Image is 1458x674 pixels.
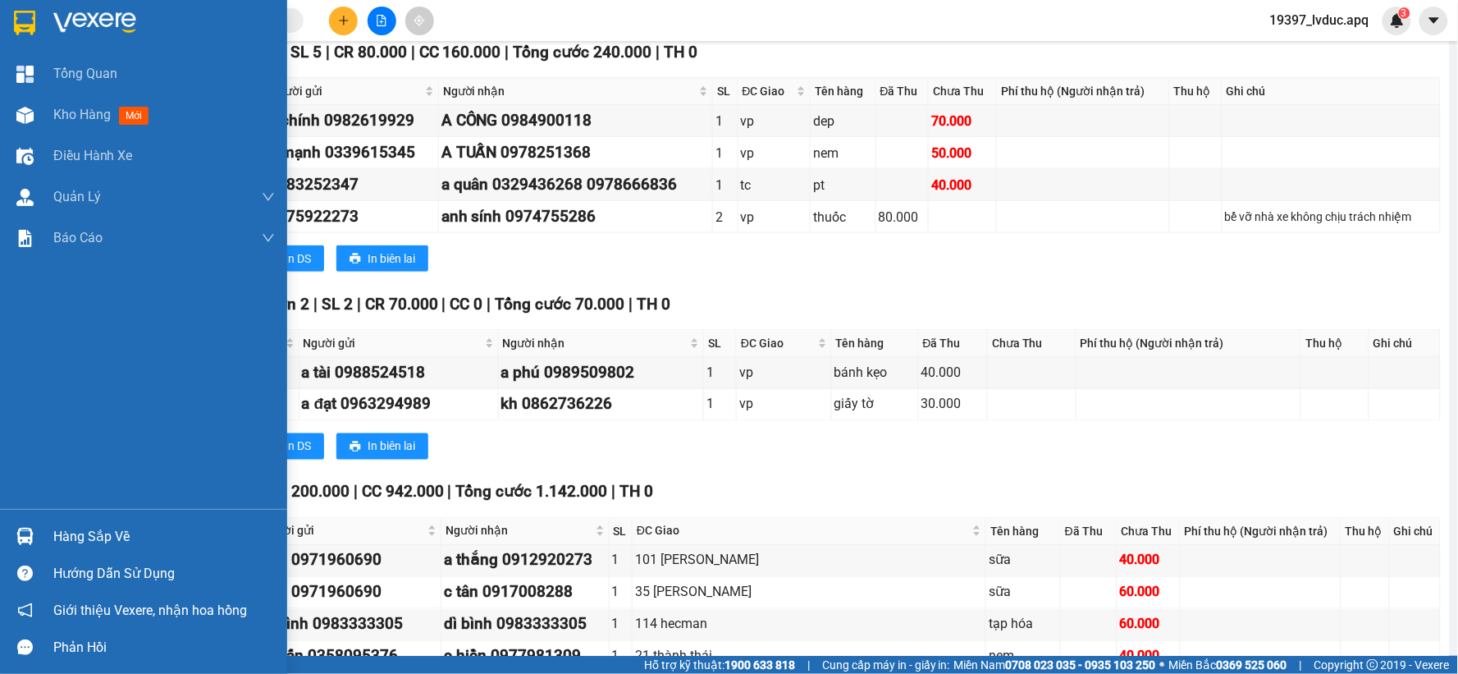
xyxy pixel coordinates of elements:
span: TH 0 [638,295,671,314]
span: In biên lai [368,250,415,268]
span: ⚪️ [1160,662,1165,668]
button: aim [405,7,434,35]
button: file-add [368,7,396,35]
div: a quân 0329436268 0978666836 [441,172,710,197]
th: Ghi chú [1390,518,1441,545]
span: CC 0 [450,295,483,314]
span: | [357,295,361,314]
span: printer [350,441,361,454]
th: Tên hàng [811,78,875,105]
div: 40.000 [921,362,985,383]
img: logo-vxr [14,11,35,35]
span: | [629,295,633,314]
div: 1 [715,143,735,163]
div: a mạnh 0339615345 [268,140,436,165]
div: 60.000 [1120,582,1177,603]
span: question-circle [17,566,33,581]
span: CR 80.000 [334,43,407,62]
div: a tài 0988524518 [302,360,496,385]
div: Hàng sắp về [53,525,275,549]
span: plus [338,15,350,26]
span: 19397_lvduc.apq [1257,10,1383,30]
span: Quản Lý [53,186,101,207]
th: Thu hộ [1301,330,1369,357]
div: a thắng 0912920273 [444,548,606,573]
span: CR 70.000 [365,295,438,314]
div: bánh kẹo [834,362,916,383]
span: In DS [285,250,311,268]
div: 114 hecman [635,614,983,635]
span: | [442,295,446,314]
div: pt [813,175,872,195]
img: warehouse-icon [16,528,34,545]
div: dì bình 0983333305 [260,612,438,637]
span: Hỗ trợ kỹ thuật: [644,656,795,674]
span: In biên lai [368,438,415,456]
div: 35 [PERSON_NAME] [635,582,983,603]
span: | [505,43,510,62]
span: file-add [376,15,387,26]
span: | [656,43,660,62]
span: | [487,295,491,314]
span: CC 942.000 [362,483,444,502]
div: Hướng dẫn sử dụng [53,562,275,586]
span: 3 [1401,7,1407,19]
div: 1 [715,175,735,195]
th: Ghi chú [1369,330,1441,357]
div: 1 [706,362,734,383]
th: Chưa Thu [1117,518,1181,545]
span: In DS [285,438,311,456]
div: 1 [706,394,734,415]
strong: 0708 023 035 - 0935 103 250 [1006,658,1156,672]
div: 21 thành thái [635,646,983,667]
div: 40.000 [1120,550,1177,571]
div: 0983252347 [268,172,436,197]
div: 101 [PERSON_NAME] [635,550,983,571]
sup: 3 [1399,7,1410,19]
div: kh 0862736226 [501,392,702,417]
th: Tên hàng [986,518,1061,545]
div: 1 [612,550,629,571]
div: sơn 0971960690 [260,548,438,573]
div: 0975922273 [268,204,436,229]
span: caret-down [1427,13,1442,28]
th: Ghi chú [1223,78,1441,105]
span: Người gửi [270,82,422,100]
span: Cung cấp máy in - giấy in: [822,656,950,674]
span: Người gửi [262,522,424,540]
th: Phí thu hộ (Người nhận trả) [1076,330,1301,357]
span: printer [350,253,361,266]
th: SL [610,518,633,545]
div: 2 [715,207,735,227]
div: nem [813,143,872,163]
span: Người nhận [503,334,688,352]
div: sữa [989,550,1058,571]
span: down [262,232,275,245]
strong: 1900 633 818 [724,658,795,672]
span: | [448,483,452,502]
span: CC 160.000 [419,43,501,62]
img: warehouse-icon [16,189,34,206]
button: caret-down [1419,7,1448,35]
img: warehouse-icon [16,148,34,165]
span: Miền Nam [954,656,1156,674]
button: printerIn DS [254,245,324,272]
span: SL 2 [322,295,353,314]
span: Tổng cước 1.142.000 [456,483,608,502]
div: dep [813,111,872,131]
span: ĐC Giao [741,334,814,352]
span: Điều hành xe [53,145,133,166]
span: Đơn 2 [266,295,309,314]
div: nem [989,646,1058,667]
div: bể vỡ nhà xe không chịu trách nhiệm [1225,208,1437,226]
span: | [326,43,330,62]
span: Tổng Quan [53,63,117,84]
div: a phú 0989509802 [501,360,702,385]
img: dashboard-icon [16,66,34,83]
th: Chưa Thu [988,330,1076,357]
img: solution-icon [16,230,34,247]
span: Người gửi [304,334,482,352]
div: 1 [612,614,629,635]
span: Tổng cước 70.000 [496,295,625,314]
th: Đã Thu [919,330,988,357]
